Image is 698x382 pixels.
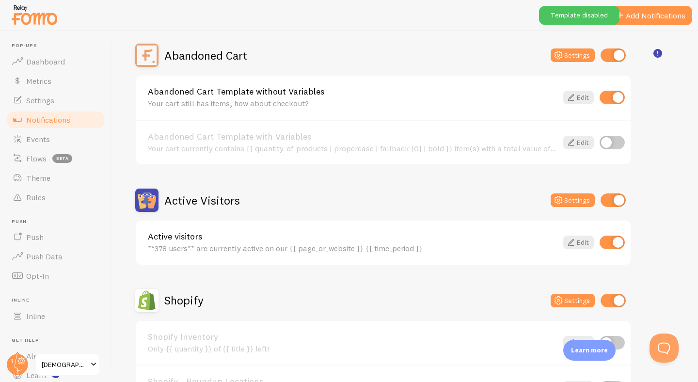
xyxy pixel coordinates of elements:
[135,189,159,212] img: Active Visitors
[26,134,50,144] span: Events
[6,52,106,71] a: Dashboard
[26,271,49,281] span: Opt-In
[12,337,106,344] span: Get Help
[148,99,557,108] div: Your cart still has items, how about checkout?
[26,252,63,261] span: Push Data
[148,87,557,96] a: Abandoned Cart Template without Variables
[6,306,106,326] a: Inline
[571,346,608,355] p: Learn more
[26,76,51,86] span: Metrics
[6,266,106,286] a: Opt-In
[148,144,557,153] div: Your cart currently contains {{ quantity_of_products | propercase | fallback [0] | bold }} item(s...
[551,294,595,307] button: Settings
[26,154,47,163] span: Flows
[164,48,247,63] h2: Abandoned Cart
[12,43,106,49] span: Pop-ups
[539,6,619,25] div: Template disabled
[148,132,557,141] a: Abandoned Cart Template with Variables
[563,336,594,350] a: Edit
[135,289,159,312] img: Shopify
[6,149,106,168] a: Flows beta
[26,192,46,202] span: Rules
[6,110,106,129] a: Notifications
[650,334,679,363] iframe: Help Scout Beacon - Open
[26,370,46,380] span: Learn
[164,293,204,308] h2: Shopify
[12,297,106,303] span: Inline
[6,71,106,91] a: Metrics
[551,48,595,62] button: Settings
[6,91,106,110] a: Settings
[148,333,557,341] a: Shopify Inventory
[26,57,65,66] span: Dashboard
[551,193,595,207] button: Settings
[26,115,70,125] span: Notifications
[35,353,100,376] a: [DEMOGRAPHIC_DATA]
[563,340,616,361] div: Learn more
[26,173,50,183] span: Theme
[26,95,54,105] span: Settings
[563,91,594,104] a: Edit
[26,351,47,361] span: Alerts
[563,136,594,149] a: Edit
[164,193,240,208] h2: Active Visitors
[148,344,557,353] div: Only {{ quantity }} of {{ title }} left!
[6,188,106,207] a: Rules
[10,2,59,27] img: fomo-relay-logo-orange.svg
[6,227,106,247] a: Push
[52,154,72,163] span: beta
[653,49,662,58] svg: <p>🛍️ For Shopify Users</p><p>To use the <strong>Abandoned Cart with Variables</strong> template,...
[6,168,106,188] a: Theme
[6,129,106,149] a: Events
[42,359,88,370] span: [DEMOGRAPHIC_DATA]
[12,219,106,225] span: Push
[6,346,106,366] a: Alerts
[26,311,45,321] span: Inline
[148,244,557,253] div: **378 users** are currently active on our {{ page_or_website }} {{ time_period }}
[563,236,594,249] a: Edit
[135,44,159,67] img: Abandoned Cart
[148,232,557,241] a: Active visitors
[26,232,44,242] span: Push
[6,247,106,266] a: Push Data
